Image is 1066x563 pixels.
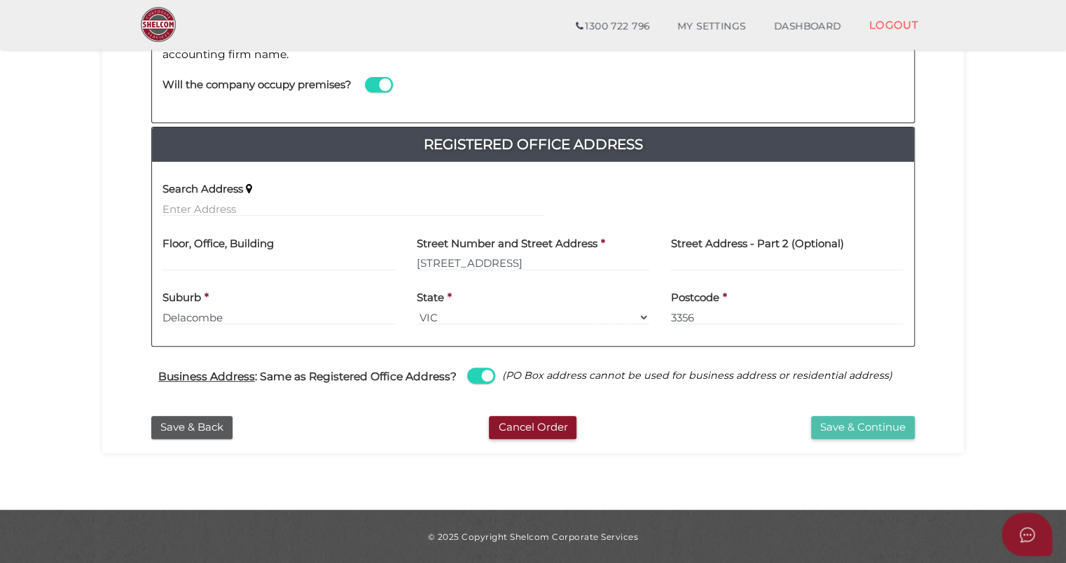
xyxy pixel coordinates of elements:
div: © 2025 Copyright Shelcom Corporate Services [113,531,953,543]
h4: Search Address [162,183,243,195]
h4: Suburb [162,292,201,304]
a: 1300 722 796 [562,13,663,41]
h4: : Same as Registered Office Address? [158,370,457,382]
a: DASHBOARD [760,13,855,41]
h4: Street Number and Street Address [417,238,597,250]
a: Registered Office Address [152,133,914,155]
button: Open asap [1002,513,1052,556]
a: LOGOUT [854,11,932,39]
i: Keep typing in your address(including suburb) until it appears [246,183,252,195]
button: Cancel Order [489,416,576,439]
a: MY SETTINGS [663,13,760,41]
h4: Floor, Office, Building [162,238,274,250]
input: Enter Address [417,256,650,271]
button: Save & Continue [811,416,915,439]
h4: Postcode [670,292,719,304]
h4: State [417,292,444,304]
i: (PO Box address cannot be used for business address or residential address) [502,369,892,382]
button: Save & Back [151,416,233,439]
u: Business Address [158,370,255,383]
h4: Will the company occupy premises? [162,79,352,91]
input: Postcode must be exactly 4 digits [670,310,904,325]
h4: Street Address - Part 2 (Optional) [670,238,843,250]
input: Enter Address [162,201,544,216]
